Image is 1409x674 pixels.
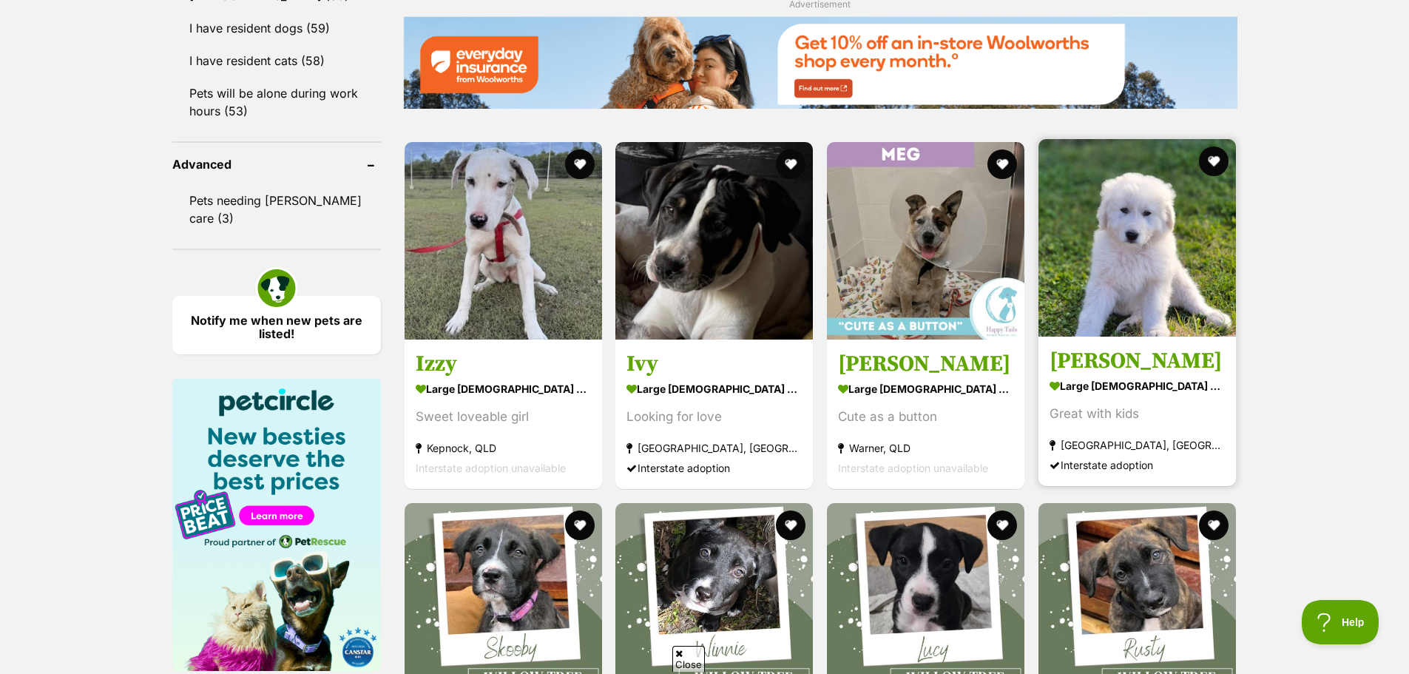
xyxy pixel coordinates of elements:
a: I have resident dogs (59) [172,13,381,44]
span: Interstate adoption unavailable [416,462,566,474]
a: Izzy large [DEMOGRAPHIC_DATA] Dog Sweet loveable girl Kepnock, QLD Interstate adoption unavailable [405,339,602,489]
a: Pets will be alone during work hours (53) [172,78,381,127]
strong: Kepnock, QLD [416,438,591,458]
a: Ivy large [DEMOGRAPHIC_DATA] Dog Looking for love [GEOGRAPHIC_DATA], [GEOGRAPHIC_DATA] Interstate... [615,339,813,489]
iframe: Help Scout Beacon - Open [1302,600,1379,644]
button: favourite [987,149,1017,179]
header: Advanced [172,158,381,171]
strong: large [DEMOGRAPHIC_DATA] Dog [416,378,591,400]
button: favourite [776,510,805,540]
button: favourite [1199,510,1229,540]
a: I have resident cats (58) [172,45,381,76]
span: Close [672,646,705,672]
h3: Izzy [416,350,591,378]
h3: [PERSON_NAME] [1050,347,1225,375]
img: Pet Circle promo banner [172,379,381,671]
a: Everyday Insurance promotional banner [403,16,1237,112]
a: [PERSON_NAME] large [DEMOGRAPHIC_DATA] Dog Cute as a button Warner, QLD Interstate adoption unava... [827,339,1024,489]
div: Great with kids [1050,404,1225,424]
div: Sweet loveable girl [416,407,591,427]
img: Clarissa - Maremma Sheepdog [1038,139,1236,337]
div: Cute as a button [838,407,1013,427]
button: favourite [564,510,594,540]
button: favourite [1199,146,1229,176]
strong: [GEOGRAPHIC_DATA], [GEOGRAPHIC_DATA] [626,438,802,458]
a: Pets needing [PERSON_NAME] care (3) [172,185,381,234]
strong: large [DEMOGRAPHIC_DATA] Dog [626,378,802,400]
img: Izzy - Bull Arab Dog [405,142,602,340]
a: [PERSON_NAME] large [DEMOGRAPHIC_DATA] Dog Great with kids [GEOGRAPHIC_DATA], [GEOGRAPHIC_DATA] I... [1038,336,1236,486]
strong: large [DEMOGRAPHIC_DATA] Dog [1050,375,1225,397]
img: Meg - Australian Cattle Dog [827,142,1024,340]
strong: Warner, QLD [838,438,1013,458]
button: favourite [564,149,594,179]
button: favourite [987,510,1017,540]
div: Looking for love [626,407,802,427]
div: Interstate adoption [1050,455,1225,475]
img: Ivy - Shar Pei Dog [615,142,813,340]
img: Everyday Insurance promotional banner [403,16,1237,109]
strong: large [DEMOGRAPHIC_DATA] Dog [838,378,1013,400]
button: favourite [776,149,805,179]
h3: [PERSON_NAME] [838,350,1013,378]
span: Interstate adoption unavailable [838,462,988,474]
div: Interstate adoption [626,458,802,478]
a: Notify me when new pets are listed! [172,296,381,354]
h3: Ivy [626,350,802,378]
strong: [GEOGRAPHIC_DATA], [GEOGRAPHIC_DATA] [1050,435,1225,455]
